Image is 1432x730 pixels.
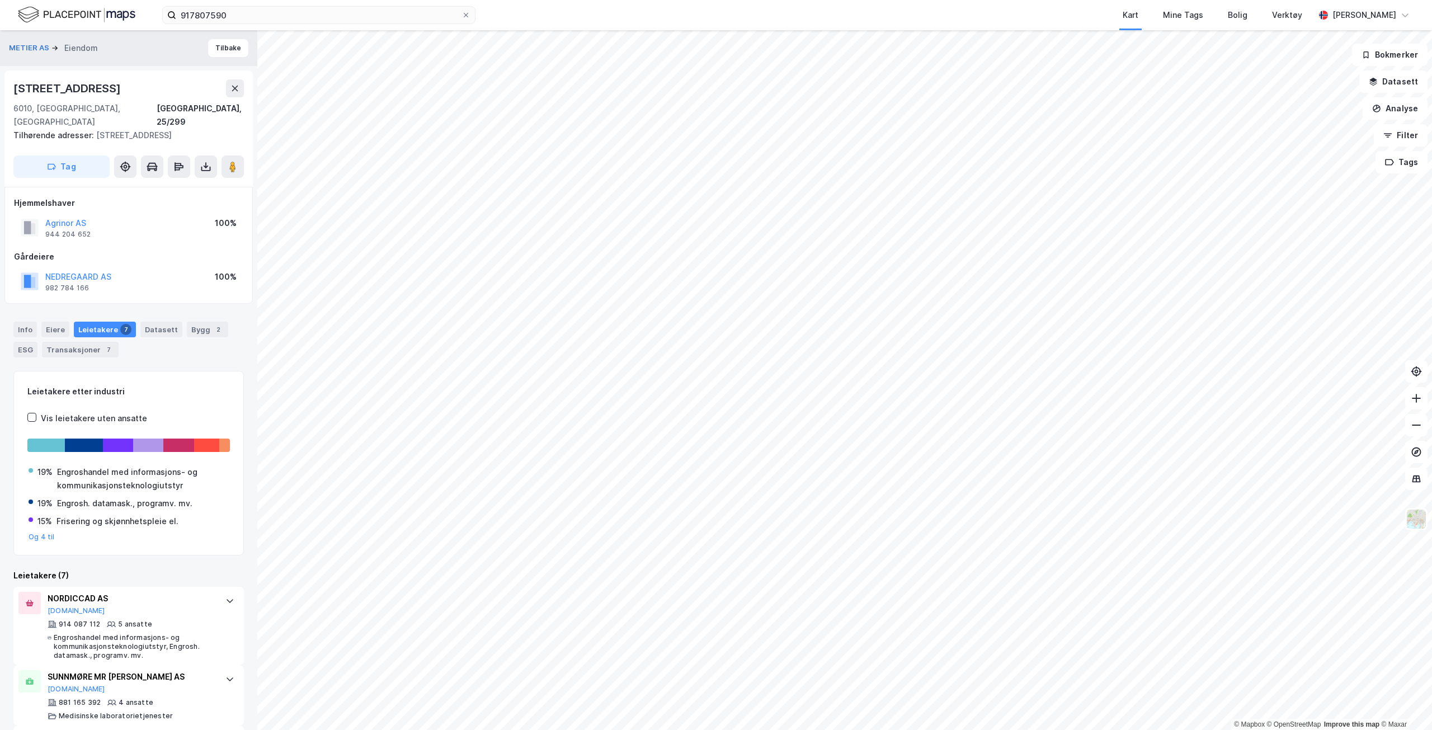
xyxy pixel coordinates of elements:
div: Transaksjoner [42,342,119,357]
div: Kart [1123,8,1138,22]
div: Frisering og skjønnhetspleie el. [56,515,178,528]
img: Z [1406,508,1427,530]
div: 6010, [GEOGRAPHIC_DATA], [GEOGRAPHIC_DATA] [13,102,157,129]
a: Improve this map [1324,720,1379,728]
div: 914 087 112 [59,620,100,629]
div: 100% [215,216,237,230]
button: Bokmerker [1352,44,1428,66]
div: Leietakere [74,322,136,337]
div: 100% [215,270,237,284]
iframe: Chat Widget [1376,676,1432,730]
a: OpenStreetMap [1267,720,1321,728]
div: [PERSON_NAME] [1332,8,1396,22]
div: 2 [213,324,224,335]
div: 944 204 652 [45,230,91,239]
a: Mapbox [1234,720,1265,728]
div: Leietakere etter industri [27,385,230,398]
button: [DOMAIN_NAME] [48,685,105,694]
div: 4 ansatte [119,698,153,707]
input: Søk på adresse, matrikkel, gårdeiere, leietakere eller personer [176,7,461,23]
button: Tag [13,156,110,178]
div: Eiere [41,322,69,337]
div: Gårdeiere [14,250,243,263]
div: Datasett [140,322,182,337]
button: Og 4 til [29,533,55,541]
div: Vis leietakere uten ansatte [41,412,147,425]
div: Mine Tags [1163,8,1203,22]
span: Tilhørende adresser: [13,130,96,140]
div: Medisinske laboratorietjenester [59,712,173,720]
button: Analyse [1363,97,1428,120]
div: [GEOGRAPHIC_DATA], 25/299 [157,102,244,129]
div: Engroshandel med informasjons- og kommunikasjonsteknologiutstyr, Engrosh. datamask., programv. mv. [54,633,214,660]
button: [DOMAIN_NAME] [48,606,105,615]
button: METIER AS [9,43,51,54]
img: logo.f888ab2527a4732fd821a326f86c7f29.svg [18,5,135,25]
div: 7 [103,344,114,355]
div: Kontrollprogram for chat [1376,676,1432,730]
div: [STREET_ADDRESS] [13,79,123,97]
div: 15% [37,515,52,528]
div: Eiendom [64,41,98,55]
button: Datasett [1359,70,1428,93]
div: SUNNMØRE MR [PERSON_NAME] AS [48,670,214,684]
div: 19% [37,465,53,479]
div: 881 165 392 [59,698,101,707]
div: Engroshandel med informasjons- og kommunikasjonsteknologiutstyr [57,465,229,492]
div: Leietakere (7) [13,569,244,582]
button: Tilbake [208,39,248,57]
div: Bolig [1228,8,1247,22]
div: 982 784 166 [45,284,89,293]
div: 19% [37,497,53,510]
div: Bygg [187,322,228,337]
div: ESG [13,342,37,357]
div: Verktøy [1272,8,1302,22]
div: 5 ansatte [118,620,152,629]
div: [STREET_ADDRESS] [13,129,235,142]
div: Info [13,322,37,337]
div: Hjemmelshaver [14,196,243,210]
div: 7 [120,324,131,335]
button: Filter [1374,124,1428,147]
button: Tags [1376,151,1428,173]
div: NORDICCAD AS [48,592,214,605]
div: Engrosh. datamask., programv. mv. [57,497,192,510]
